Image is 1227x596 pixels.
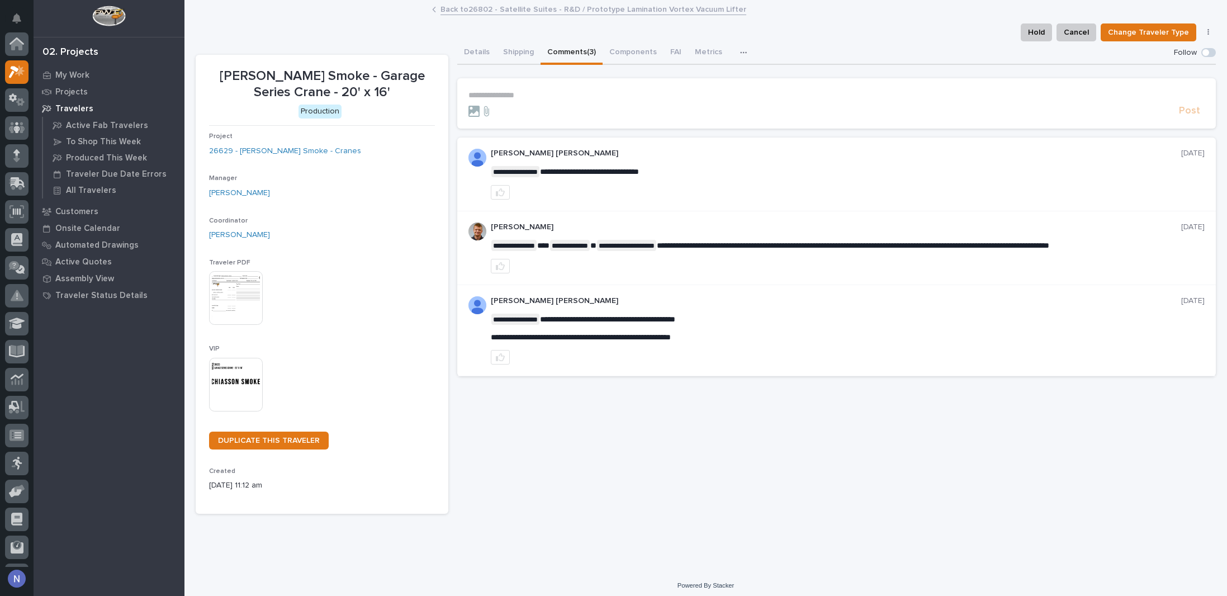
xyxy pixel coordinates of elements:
span: DUPLICATE THIS TRAVELER [218,437,320,444]
p: [DATE] 11:12 am [209,480,435,491]
span: Created [209,468,235,475]
p: My Work [55,70,89,81]
p: Assembly View [55,274,114,284]
a: Back to26802 - Satellite Suites - R&D / Prototype Lamination Vortex Vacuum Lifter [440,2,746,15]
a: Produced This Week [43,150,184,165]
img: Workspace Logo [92,6,125,26]
span: Coordinator [209,217,248,224]
p: Onsite Calendar [55,224,120,234]
button: Components [603,41,664,65]
a: DUPLICATE THIS TRAVELER [209,432,329,450]
p: To Shop This Week [66,137,141,147]
p: [PERSON_NAME] [PERSON_NAME] [491,296,1181,306]
p: Travelers [55,104,93,114]
p: Customers [55,207,98,217]
p: Follow [1174,48,1197,58]
a: [PERSON_NAME] [209,187,270,199]
button: like this post [491,185,510,200]
a: Customers [34,203,184,220]
div: Production [299,105,342,119]
a: My Work [34,67,184,83]
span: Change Traveler Type [1108,26,1189,39]
p: [PERSON_NAME] [491,223,1181,232]
button: Metrics [688,41,729,65]
a: Onsite Calendar [34,220,184,236]
img: AD_cMMRcK_lR-hunIWE1GUPcUjzJ19X9Uk7D-9skk6qMORDJB_ZroAFOMmnE07bDdh4EHUMJPuIZ72TfOWJm2e1TqCAEecOOP... [468,149,486,167]
button: FAI [664,41,688,65]
a: Traveler Due Date Errors [43,166,184,182]
a: To Shop This Week [43,134,184,149]
a: Assembly View [34,270,184,287]
button: Hold [1021,23,1052,41]
span: Project [209,133,233,140]
span: Hold [1028,26,1045,39]
p: [DATE] [1181,296,1205,306]
a: Traveler Status Details [34,287,184,304]
a: [PERSON_NAME] [209,229,270,241]
p: [DATE] [1181,149,1205,158]
a: Active Fab Travelers [43,117,184,133]
div: Notifications [14,13,29,31]
button: like this post [491,259,510,273]
button: Comments (3) [541,41,603,65]
img: AD_cMMRcK_lR-hunIWE1GUPcUjzJ19X9Uk7D-9skk6qMORDJB_ZroAFOMmnE07bDdh4EHUMJPuIZ72TfOWJm2e1TqCAEecOOP... [468,296,486,314]
p: Projects [55,87,88,97]
span: Post [1179,105,1200,117]
button: Notifications [5,7,29,30]
a: Projects [34,83,184,100]
button: Post [1174,105,1205,117]
span: Cancel [1064,26,1089,39]
p: Traveler Due Date Errors [66,169,167,179]
p: Produced This Week [66,153,147,163]
p: [PERSON_NAME] [PERSON_NAME] [491,149,1181,158]
a: 26629 - [PERSON_NAME] Smoke - Cranes [209,145,361,157]
div: 02. Projects [42,46,98,59]
p: All Travelers [66,186,116,196]
a: All Travelers [43,182,184,198]
p: [PERSON_NAME] Smoke - Garage Series Crane - 20' x 16' [209,68,435,101]
a: Travelers [34,100,184,117]
button: like this post [491,350,510,365]
img: AOh14Gijbd6eejXF32J59GfCOuyvh5OjNDKoIp8XuOuX=s96-c [468,223,486,240]
a: Automated Drawings [34,236,184,253]
button: Change Traveler Type [1101,23,1196,41]
p: Traveler Status Details [55,291,148,301]
a: Powered By Stacker [678,582,734,589]
button: Shipping [496,41,541,65]
p: Active Quotes [55,257,112,267]
span: Traveler PDF [209,259,250,266]
a: Active Quotes [34,253,184,270]
span: Manager [209,175,237,182]
p: Automated Drawings [55,240,139,250]
button: Cancel [1057,23,1096,41]
span: VIP [209,346,220,352]
button: Details [457,41,496,65]
button: users-avatar [5,567,29,590]
p: Active Fab Travelers [66,121,148,131]
p: [DATE] [1181,223,1205,232]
